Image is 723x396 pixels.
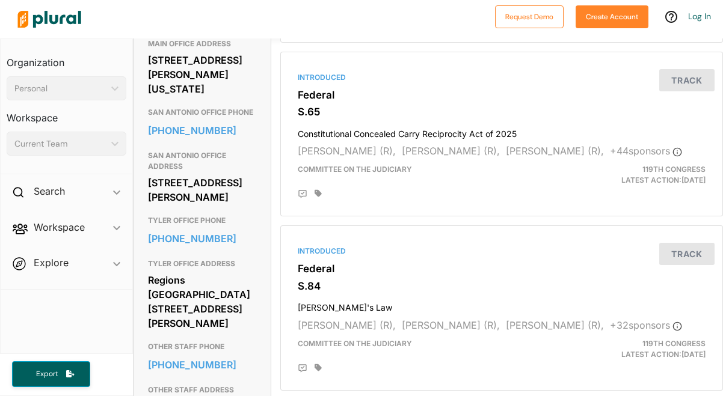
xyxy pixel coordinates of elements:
[402,145,500,157] span: [PERSON_NAME] (R),
[573,338,715,360] div: Latest Action: [DATE]
[298,364,307,373] div: Add Position Statement
[402,319,500,331] span: [PERSON_NAME] (R),
[12,361,90,387] button: Export
[298,165,412,174] span: Committee on the Judiciary
[148,105,256,120] h3: SAN ANTONIO OFFICE PHONE
[298,339,412,348] span: Committee on the Judiciary
[7,45,126,72] h3: Organization
[506,145,604,157] span: [PERSON_NAME] (R),
[298,106,706,118] h3: S.65
[148,121,256,139] a: [PHONE_NUMBER]
[298,145,396,157] span: [PERSON_NAME] (R),
[610,145,682,157] span: + 44 sponsor s
[495,10,564,22] a: Request Demo
[7,100,126,127] h3: Workspace
[610,319,682,331] span: + 32 sponsor s
[298,319,396,331] span: [PERSON_NAME] (R),
[14,82,106,95] div: Personal
[298,89,706,101] h3: Federal
[14,138,106,150] div: Current Team
[148,148,256,174] h3: SAN ANTONIO OFFICE ADDRESS
[506,319,604,331] span: [PERSON_NAME] (R),
[148,230,256,248] a: [PHONE_NUMBER]
[642,339,706,348] span: 119th Congress
[148,271,256,332] div: Regions [GEOGRAPHIC_DATA] [STREET_ADDRESS][PERSON_NAME]
[573,164,715,186] div: Latest Action: [DATE]
[298,280,706,292] h3: S.84
[148,51,256,98] div: [STREET_ADDRESS][PERSON_NAME][US_STATE]
[34,184,65,198] h2: Search
[659,243,715,265] button: Track
[642,165,706,174] span: 119th Congress
[298,263,706,275] h3: Federal
[298,246,706,257] div: Introduced
[688,11,711,22] a: Log In
[298,123,706,139] h4: Constitutional Concealed Carry Reciprocity Act of 2025
[28,369,66,379] span: Export
[148,37,256,51] h3: MAIN OFFICE ADDRESS
[315,189,322,198] div: Add tags
[148,174,256,206] div: [STREET_ADDRESS][PERSON_NAME]
[298,72,706,83] div: Introduced
[576,10,648,22] a: Create Account
[659,69,715,91] button: Track
[315,364,322,372] div: Add tags
[576,5,648,28] button: Create Account
[148,257,256,271] h3: TYLER OFFICE ADDRESS
[495,5,564,28] button: Request Demo
[148,213,256,228] h3: TYLER OFFICE PHONE
[298,189,307,199] div: Add Position Statement
[148,340,256,354] h3: OTHER STAFF PHONE
[298,297,706,313] h4: [PERSON_NAME]'s Law
[148,356,256,374] a: [PHONE_NUMBER]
